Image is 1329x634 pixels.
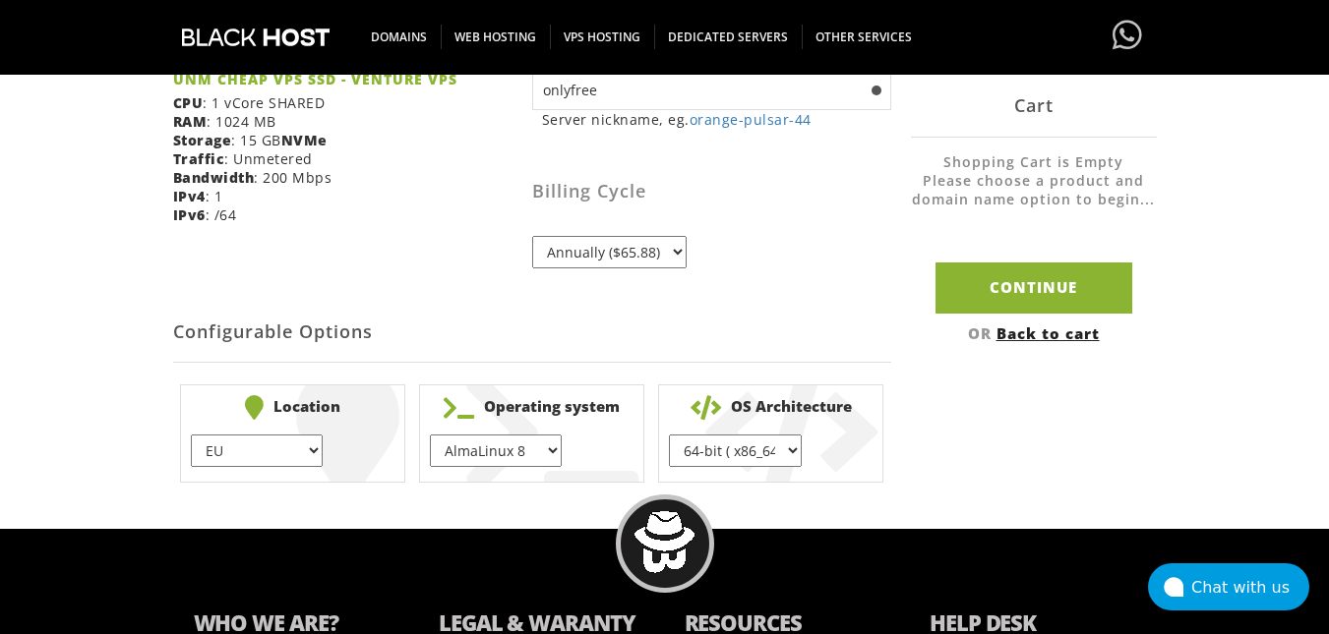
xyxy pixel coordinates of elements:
[173,131,232,149] b: Storage
[281,131,328,149] b: NVMe
[173,93,204,112] b: CPU
[669,434,801,467] select: } }
[430,395,634,420] b: Operating system
[173,112,208,131] b: RAM
[936,262,1132,313] input: Continue
[997,322,1100,342] a: Back to cart
[173,187,206,205] b: IPv4
[654,25,803,49] span: DEDICATED SERVERS
[191,395,394,420] b: Location
[173,149,225,168] b: Traffic
[911,74,1157,138] div: Cart
[173,70,517,88] strong: UNM CHEAP VPS SSD - VENTURE VPS
[690,110,812,129] a: orange-pulsar-44
[173,1,532,239] div: : 1 vCore SHARED : 1024 MB : 15 GB : Unmetered : 200 Mbps : 1 : /64
[430,434,562,467] select: } } } } } } } } } } } } } } } }
[634,511,695,573] img: BlackHOST mascont, Blacky.
[441,25,551,49] span: WEB HOSTING
[173,303,891,363] h2: Configurable Options
[532,182,891,202] h3: Billing Cycle
[911,152,1157,228] li: Shopping Cart is Empty Please choose a product and domain name option to begin...
[550,25,655,49] span: VPS HOSTING
[669,395,873,420] b: OS Architecture
[173,168,255,187] b: Bandwidth
[911,322,1157,342] div: OR
[173,205,206,224] b: IPv6
[191,434,323,467] select: } } } } } }
[1191,578,1309,597] div: Chat with us
[357,25,442,49] span: DOMAINS
[542,110,891,129] small: Server nickname, eg.
[532,70,891,110] input: Hostname
[802,25,926,49] span: OTHER SERVICES
[1148,563,1309,610] button: Chat with us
